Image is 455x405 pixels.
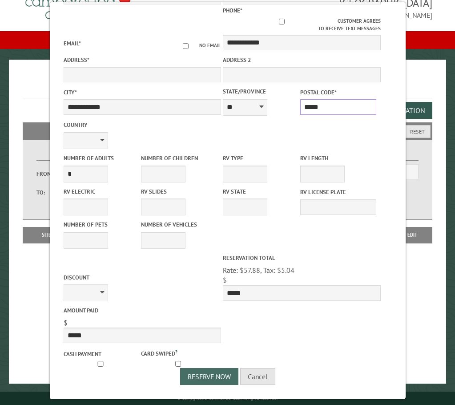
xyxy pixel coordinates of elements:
[404,125,431,138] button: Reset
[392,227,432,243] th: Edit
[141,348,216,358] label: Card swiped
[223,17,381,32] label: Customer agrees to receive text messages
[36,150,130,161] label: Dates
[300,154,376,162] label: RV Length
[240,368,275,385] button: Cancel
[175,348,177,355] a: ?
[63,88,221,97] label: City
[36,170,60,178] label: From:
[177,395,278,401] small: © Campground Commander LLC. All rights reserved.
[23,122,432,139] h2: Filters
[63,56,221,64] label: Address
[63,187,139,196] label: RV Electric
[172,42,221,49] label: No email
[223,87,298,96] label: State/Province
[223,266,294,275] span: Rate: $57.88, Tax: $5.04
[300,88,376,97] label: Postal Code
[63,273,221,282] label: Discount
[63,318,67,327] span: $
[223,56,381,64] label: Address 2
[223,7,242,14] label: Phone
[223,187,298,196] label: RV State
[63,121,221,129] label: Country
[27,227,66,243] th: Site
[226,19,338,24] input: Customer agrees to receive text messages
[223,275,227,284] span: $
[141,187,216,196] label: RV Slides
[223,154,298,162] label: RV Type
[141,220,216,229] label: Number of Vehicles
[63,306,221,315] label: Amount paid
[63,220,139,229] label: Number of Pets
[63,350,139,358] label: Cash payment
[300,188,376,196] label: RV License Plate
[63,40,81,47] label: Email
[63,154,139,162] label: Number of Adults
[23,74,432,98] h1: Reservations
[36,188,60,197] label: To:
[172,43,199,49] input: No email
[223,254,381,262] label: Reservation Total
[141,154,216,162] label: Number of Children
[180,368,238,385] button: Reserve Now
